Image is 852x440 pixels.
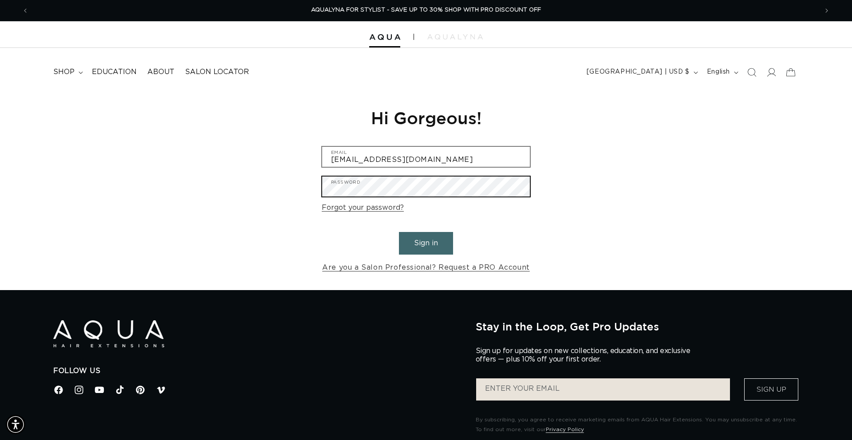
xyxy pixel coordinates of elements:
a: About [142,62,180,82]
button: Previous announcement [16,2,35,19]
h1: Hi Gorgeous! [322,107,530,129]
button: Sign in [399,232,453,255]
div: Accessibility Menu [6,415,25,434]
span: Education [92,67,137,77]
img: Aqua Hair Extensions [369,34,400,40]
h2: Stay in the Loop, Get Pro Updates [476,320,799,333]
a: Are you a Salon Professional? Request a PRO Account [322,261,530,274]
button: English [702,64,742,81]
span: shop [53,67,75,77]
img: Aqua Hair Extensions [53,320,164,347]
span: [GEOGRAPHIC_DATA] | USD $ [587,67,690,77]
span: About [147,67,174,77]
span: AQUALYNA FOR STYLIST - SAVE UP TO 30% SHOP WITH PRO DISCOUNT OFF [311,7,541,13]
a: Forgot your password? [322,201,404,214]
img: aqualyna.com [427,34,483,39]
h2: Follow Us [53,366,462,376]
a: Education [87,62,142,82]
a: Privacy Policy [546,427,584,432]
button: [GEOGRAPHIC_DATA] | USD $ [581,64,702,81]
button: Next announcement [817,2,836,19]
input: ENTER YOUR EMAIL [476,378,730,401]
span: Salon Locator [185,67,249,77]
p: Sign up for updates on new collections, education, and exclusive offers — plus 10% off your first... [476,347,698,364]
input: Email [322,147,530,167]
summary: Search [742,63,761,82]
p: By subscribing, you agree to receive marketing emails from AQUA Hair Extensions. You may unsubscr... [476,415,799,434]
span: English [707,67,730,77]
summary: shop [48,62,87,82]
a: Salon Locator [180,62,254,82]
iframe: Chat Widget [732,344,852,440]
